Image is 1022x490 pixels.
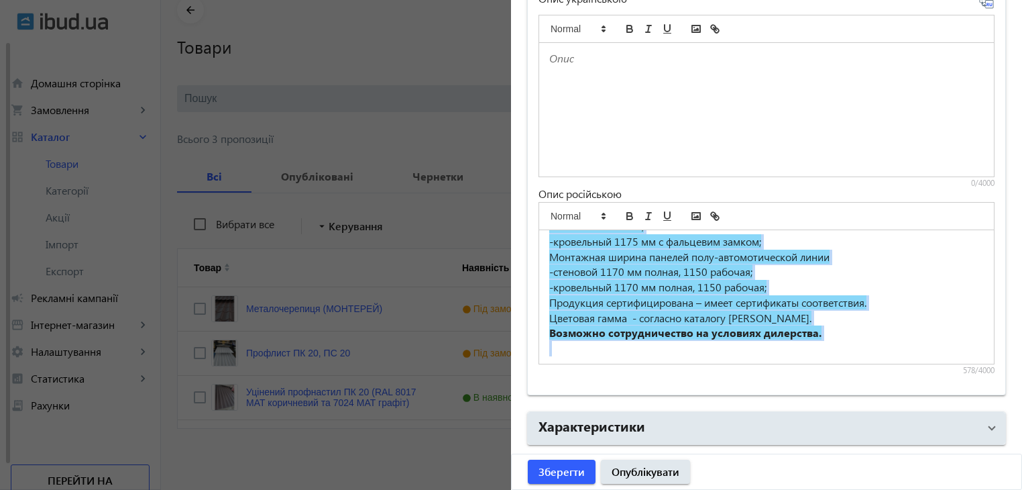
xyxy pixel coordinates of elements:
[658,21,677,37] button: underline
[538,365,995,376] div: 578/4000
[549,295,866,309] span: Продукция сертифицирована – имеет сертификаты соответствия.
[705,208,724,224] button: link
[612,464,679,479] span: Опублікувати
[639,21,658,37] button: italic
[549,311,811,325] span: Цветовая гамма - согласно каталогу [PERSON_NAME].
[528,460,595,484] button: Зберегти
[601,460,690,484] button: Опублікувати
[658,208,677,224] button: underline
[549,264,752,279] span: -стеновой 1170 мм полная, 1150 рабочая;
[687,21,705,37] button: image
[549,280,766,294] span: -кровельный 1170 мм полная, 1150 рабочая;
[705,21,724,37] button: link
[620,21,639,37] button: bold
[549,326,821,340] strong: Возможно сотрудничество на условиях дилерства.
[639,208,658,224] button: italic
[528,412,1005,444] mat-expansion-panel-header: Характеристики
[620,208,639,224] button: bold
[538,187,622,201] span: Опис російською
[687,208,705,224] button: image
[538,464,585,479] span: Зберегти
[549,234,761,248] span: -кровельный 1175 мм с фальцевим замком;
[538,178,995,189] div: 0/4000
[538,416,645,435] h2: Характеристики
[549,250,830,264] span: Монтажная ширина панелей полу-автомотической линии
